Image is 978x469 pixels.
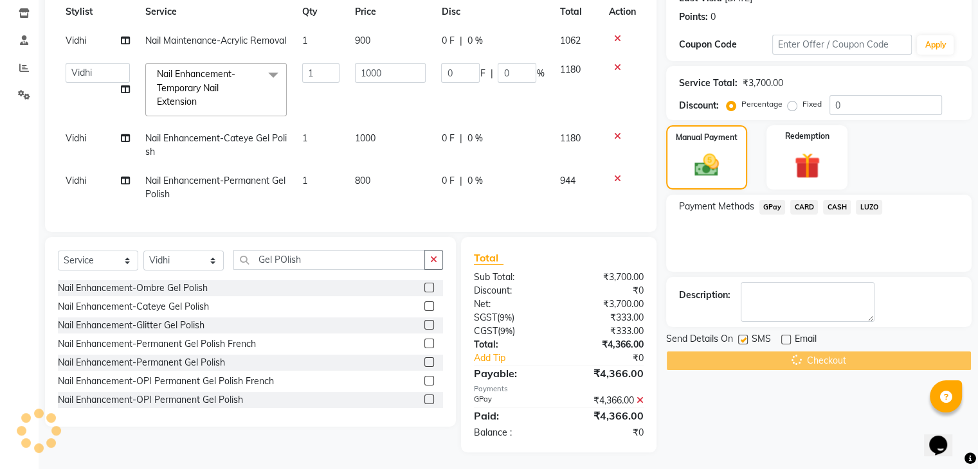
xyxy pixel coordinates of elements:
[145,35,286,46] span: Nail Maintenance-Acrylic Removal
[559,311,653,324] div: ₹333.00
[441,174,454,188] span: 0 F
[559,175,575,186] span: 944
[145,132,287,157] span: Nail Enhancement-Cateye Gel Polish
[464,351,574,365] a: Add Tip
[480,67,485,80] span: F
[500,326,512,336] span: 9%
[441,132,454,145] span: 0 F
[233,250,425,270] input: Search or Scan
[58,375,274,388] div: Nail Enhancement-OPI Permanent Gel Polish French
[66,175,86,186] span: Vidhi
[459,174,462,188] span: |
[474,251,503,265] span: Total
[490,67,493,80] span: |
[687,151,727,179] img: _cash.svg
[559,132,580,144] span: 1180
[464,284,559,297] div: Discount:
[157,68,235,107] span: Nail Enhancement-Temporary Nail Extension
[795,332,817,348] span: Email
[464,338,559,351] div: Total:
[441,34,454,48] span: 0 F
[559,284,653,297] div: ₹0
[459,34,462,48] span: |
[464,297,559,311] div: Net:
[679,200,754,213] span: Payment Methods
[355,132,376,144] span: 1000
[58,356,225,369] div: Nail Enhancement-Permanent Gel Polish
[559,338,653,351] div: ₹4,366.00
[785,130,829,142] label: Redemption
[302,175,307,186] span: 1
[856,200,882,215] span: LUZO
[786,150,828,182] img: _gift.svg
[355,35,370,46] span: 900
[679,76,738,90] div: Service Total:
[474,312,497,323] span: SGST
[559,35,580,46] span: 1062
[58,319,204,332] div: Nail Enhancement-Glitter Gel Polish
[802,98,822,110] label: Fixed
[711,10,716,24] div: 0
[464,311,559,324] div: ( )
[459,132,462,145] span: |
[58,393,243,407] div: Nail Enhancement-OPI Permanent Gel Polish
[917,35,954,55] button: Apply
[559,408,653,423] div: ₹4,366.00
[58,300,209,314] div: Nail Enhancement-Cateye Gel Polish
[676,132,738,143] label: Manual Payment
[559,394,653,407] div: ₹4,366.00
[743,76,783,90] div: ₹3,700.00
[474,384,644,394] div: Payments
[823,200,851,215] span: CASH
[559,64,580,75] span: 1180
[772,35,912,55] input: Enter Offer / Coupon Code
[752,332,771,348] span: SMS
[464,366,559,381] div: Payable:
[467,34,482,48] span: 0 %
[679,99,719,112] div: Discount:
[759,200,786,215] span: GPay
[559,426,653,439] div: ₹0
[464,324,559,338] div: ( )
[302,35,307,46] span: 1
[145,175,285,200] span: Nail Enhancement-Permanent Gel Polish
[302,132,307,144] span: 1
[559,270,653,284] div: ₹3,700.00
[464,408,559,423] div: Paid:
[790,200,818,215] span: CARD
[467,132,482,145] span: 0 %
[58,337,256,351] div: Nail Enhancement-Permanent Gel Polish French
[58,281,208,295] div: Nail Enhancement-Ombre Gel Polish
[355,175,370,186] span: 800
[464,270,559,284] div: Sub Total:
[66,35,86,46] span: Vidhi
[679,288,730,302] div: Description:
[574,351,653,365] div: ₹0
[467,174,482,188] span: 0 %
[679,10,708,24] div: Points:
[666,332,733,348] span: Send Details On
[924,418,965,456] iframe: chat widget
[741,98,783,110] label: Percentage
[464,426,559,439] div: Balance :
[464,394,559,407] div: GPay
[66,132,86,144] span: Vidhi
[559,366,653,381] div: ₹4,366.00
[500,312,512,323] span: 9%
[679,38,772,51] div: Coupon Code
[536,67,544,80] span: %
[474,325,498,337] span: CGST
[197,96,203,107] a: x
[559,324,653,338] div: ₹333.00
[559,297,653,311] div: ₹3,700.00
